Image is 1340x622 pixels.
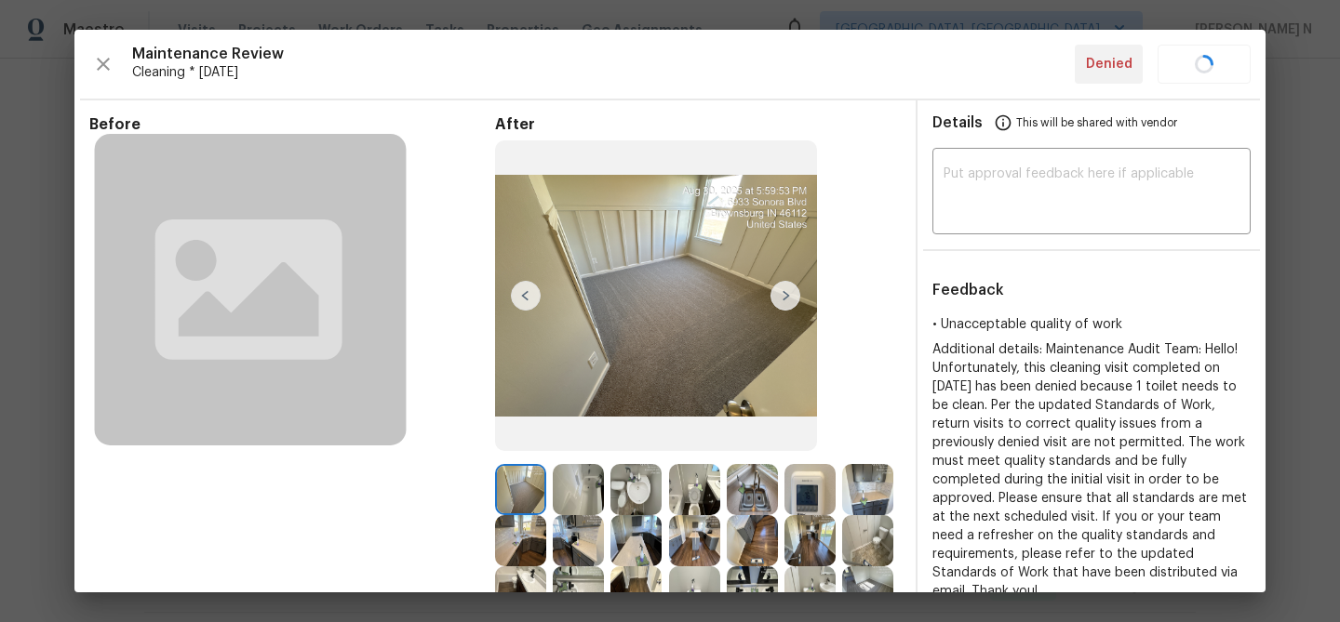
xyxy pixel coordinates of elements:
[132,45,1075,63] span: Maintenance Review
[932,318,1122,331] span: • Unacceptable quality of work
[932,100,983,145] span: Details
[132,63,1075,82] span: Cleaning * [DATE]
[770,281,800,311] img: right-chevron-button-url
[495,115,901,134] span: After
[511,281,541,311] img: left-chevron-button-url
[89,115,495,134] span: Before
[932,283,1004,298] span: Feedback
[932,343,1247,598] span: Additional details: Maintenance Audit Team: Hello! Unfortunately, this cleaning visit completed o...
[1016,100,1177,145] span: This will be shared with vendor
